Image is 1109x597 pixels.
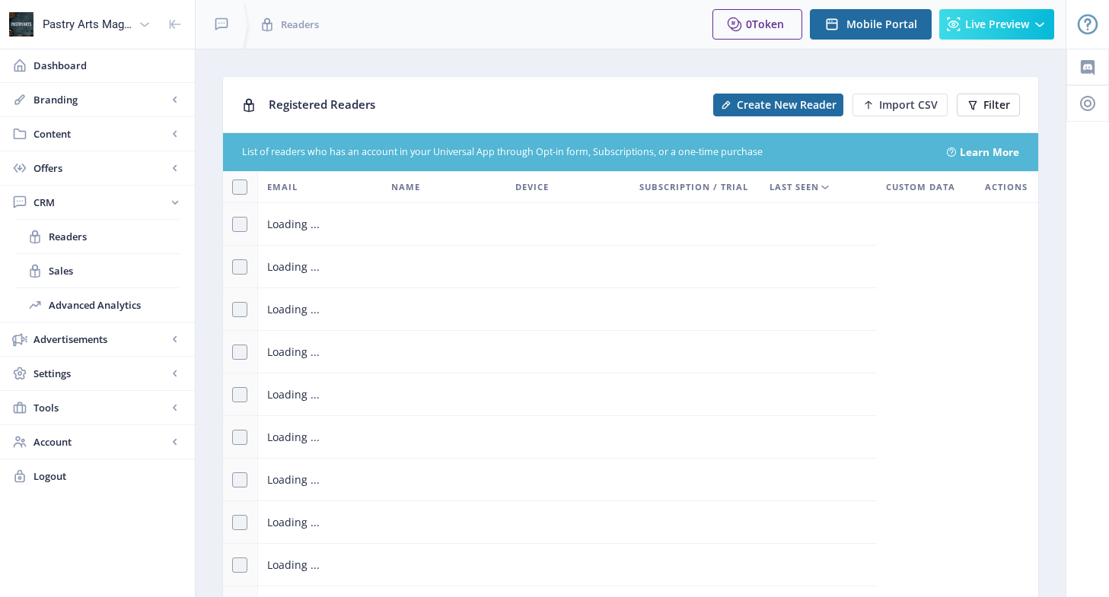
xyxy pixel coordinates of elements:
[879,99,938,111] span: Import CSV
[242,145,929,160] div: List of readers who has an account in your Universal App through Opt-in form, Subscriptions, or a...
[704,94,843,116] a: New page
[269,97,375,112] span: Registered Readers
[843,94,948,116] a: New page
[33,92,167,107] span: Branding
[770,178,819,196] span: Last Seen
[639,178,748,196] span: Subscription / Trial
[846,18,917,30] span: Mobile Portal
[15,288,180,322] a: Advanced Analytics
[258,373,877,416] td: Loading ...
[33,468,183,484] span: Logout
[258,416,877,459] td: Loading ...
[267,178,298,196] span: Email
[258,544,877,586] td: Loading ...
[258,459,877,501] td: Loading ...
[33,400,167,415] span: Tools
[957,94,1020,116] button: Filter
[258,246,877,288] td: Loading ...
[49,297,180,313] span: Advanced Analytics
[33,332,167,347] span: Advertisements
[281,17,319,32] span: Readers
[49,263,180,278] span: Sales
[737,99,837,111] span: Create New Reader
[712,9,802,40] button: 0Token
[33,58,183,73] span: Dashboard
[33,366,167,381] span: Settings
[258,203,877,246] td: Loading ...
[713,94,843,116] button: Create New Reader
[939,9,1054,40] button: Live Preview
[810,9,932,40] button: Mobile Portal
[515,178,549,196] span: Device
[33,195,167,210] span: CRM
[33,160,167,176] span: Offers
[886,178,955,196] span: Custom Data
[258,331,877,373] td: Loading ...
[752,17,784,31] span: Token
[258,501,877,544] td: Loading ...
[965,18,1029,30] span: Live Preview
[15,220,180,253] a: Readers
[43,8,132,41] div: Pastry Arts Magazine
[391,178,420,196] span: Name
[258,288,877,331] td: Loading ...
[33,434,167,449] span: Account
[960,144,1019,160] a: Learn More
[49,229,180,244] span: Readers
[985,178,1028,196] span: Actions
[852,94,948,116] button: Import CSV
[15,254,180,287] a: Sales
[9,12,33,37] img: properties.app_icon.png
[983,99,1010,111] span: Filter
[33,126,167,141] span: Content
